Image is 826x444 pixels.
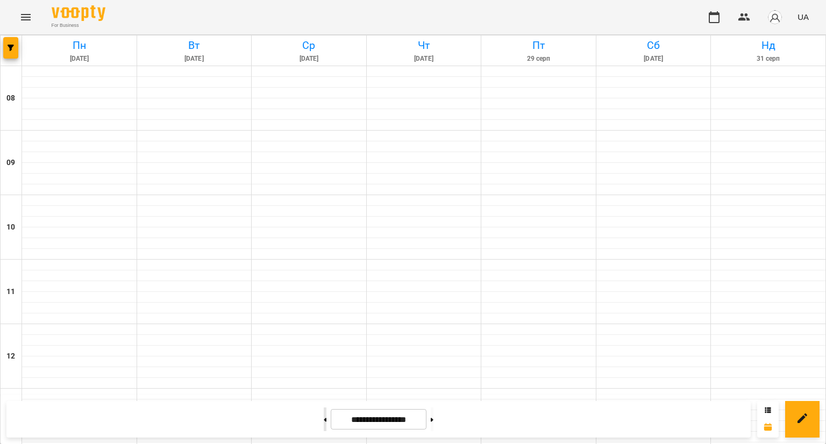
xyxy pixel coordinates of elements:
h6: [DATE] [139,54,250,64]
h6: 08 [6,92,15,104]
h6: 29 серп [483,54,594,64]
img: avatar_s.png [767,10,782,25]
span: UA [797,11,809,23]
h6: [DATE] [368,54,480,64]
h6: 12 [6,350,15,362]
h6: Сб [598,37,709,54]
h6: Пн [24,37,135,54]
h6: 10 [6,221,15,233]
span: For Business [52,22,105,29]
h6: [DATE] [598,54,709,64]
h6: [DATE] [253,54,365,64]
h6: 09 [6,157,15,169]
img: Voopty Logo [52,5,105,21]
h6: 11 [6,286,15,298]
button: UA [793,7,813,27]
h6: Чт [368,37,480,54]
h6: 31 серп [713,54,824,64]
h6: Вт [139,37,250,54]
h6: [DATE] [24,54,135,64]
h6: Пт [483,37,594,54]
h6: Нд [713,37,824,54]
button: Menu [13,4,39,30]
h6: Ср [253,37,365,54]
